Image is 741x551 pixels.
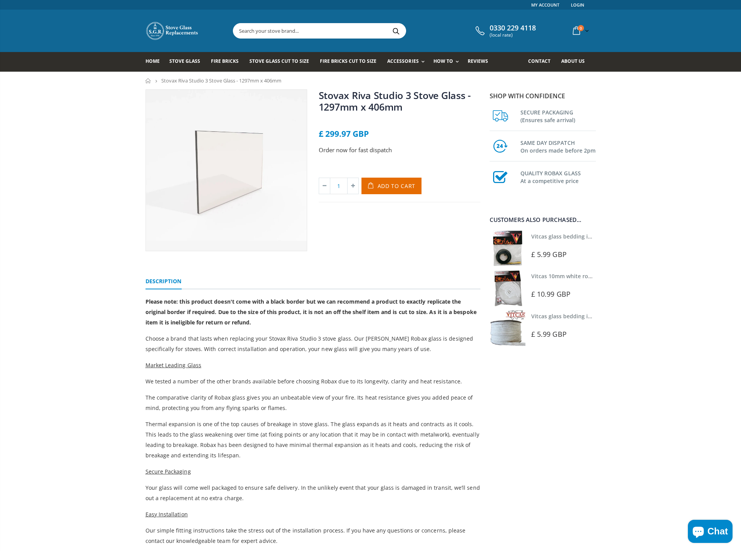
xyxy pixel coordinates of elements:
[531,233,675,240] a: Vitcas glass bedding in tape - 2mm x 10mm x 2 meters
[361,178,422,194] button: Add to Cart
[249,58,309,64] span: Stove Glass Cut To Size
[578,25,584,31] span: 0
[531,250,567,259] span: £ 5.99 GBP
[146,511,188,518] span: Easy Installation
[319,128,369,139] span: £ 299.97 GBP
[146,78,151,83] a: Home
[249,52,315,72] a: Stove Glass Cut To Size
[490,310,525,346] img: Vitcas stove glass bedding in tape
[490,230,525,266] img: Vitcas stove glass bedding in tape
[490,270,525,306] img: Vitcas white rope, glue and gloves kit 10mm
[146,90,307,251] img: widerrectangularstoveglass_b866d5b2-3747-4ed9-8241-a242371b1f99_800x_crop_center.webp
[528,58,550,64] span: Contact
[211,58,239,64] span: Fire Bricks
[528,52,556,72] a: Contact
[146,361,201,369] span: Market Leading Glass
[146,484,480,502] span: Your glass will come well packaged to ensure safe delivery. In the unlikely event that your glass...
[531,272,682,280] a: Vitcas 10mm white rope kit - includes rope seal and glue!
[320,58,376,64] span: Fire Bricks Cut To Size
[146,394,473,412] span: The comparative clarity of Robax glass gives you an unbeatable view of your fire. Its heat resist...
[468,58,488,64] span: Reviews
[686,520,735,545] inbox-online-store-chat: Shopify online store chat
[211,52,244,72] a: Fire Bricks
[561,52,590,72] a: About us
[233,24,492,38] input: Search your stove brand...
[146,52,166,72] a: Home
[169,58,200,64] span: Stove Glass
[520,168,596,185] h3: QUALITY ROBAX GLASS At a competitive price
[319,89,471,113] a: Stovax Riva Studio 3 Stove Glass - 1297mm x 406mm
[387,52,428,72] a: Accessories
[146,274,182,289] a: Description
[169,52,206,72] a: Stove Glass
[378,182,416,190] span: Add to Cart
[387,58,418,64] span: Accessories
[473,24,536,38] a: 0330 229 4118 (local rate)
[561,58,585,64] span: About us
[319,146,480,155] p: Order now for fast dispatch
[490,91,596,101] p: Shop with confidence
[161,77,281,84] span: Stovax Riva Studio 3 Stove Glass - 1297mm x 406mm
[146,468,191,475] span: Secure Packaging
[468,52,494,72] a: Reviews
[520,107,596,124] h3: SECURE PACKAGING (Ensures safe arrival)
[531,289,570,299] span: £ 10.99 GBP
[146,58,160,64] span: Home
[433,58,453,64] span: How To
[490,32,536,38] span: (local rate)
[146,378,462,385] span: We tested a number of the other brands available before choosing Robax due to its longevity, clar...
[531,329,567,339] span: £ 5.99 GBP
[490,217,596,223] div: Customers also purchased...
[520,138,596,155] h3: SAME DAY DISPATCH On orders made before 2pm
[490,24,536,32] span: 0330 229 4118
[388,24,405,38] button: Search
[320,52,382,72] a: Fire Bricks Cut To Size
[570,23,590,38] a: 0
[146,298,477,326] strong: Please note: this product doesn't come with a black border but we can recommend a product to exac...
[146,335,473,353] span: Choose a brand that lasts when replacing your Stovax Riva Studio 3 stove glass. Our [PERSON_NAME]...
[146,527,466,544] span: Our simple fitting instructions take the stress out of the installation process. If you have any ...
[146,21,199,40] img: Stove Glass Replacement
[433,52,463,72] a: How To
[146,420,479,459] span: Thermal expansion is one of the top causes of breakage in stove glass. The glass expands as it he...
[531,312,695,320] a: Vitcas glass bedding in tape - 2mm x 15mm x 2 meters (White)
